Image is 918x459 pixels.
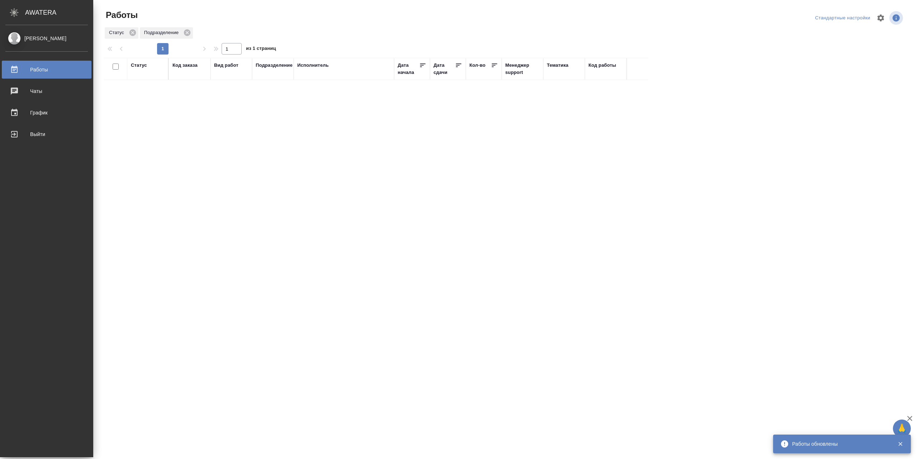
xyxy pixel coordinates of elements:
[5,129,88,140] div: Выйти
[889,11,904,25] span: Посмотреть информацию
[131,62,147,69] div: Статус
[297,62,329,69] div: Исполнитель
[434,62,455,76] div: Дата сдачи
[872,9,889,27] span: Настроить таблицу
[5,86,88,97] div: Чаты
[893,441,908,447] button: Закрыть
[256,62,293,69] div: Подразделение
[792,440,887,448] div: Работы обновлены
[104,9,138,21] span: Работы
[2,82,91,100] a: Чаты
[140,27,193,39] div: Подразделение
[5,64,88,75] div: Работы
[246,44,276,55] span: из 1 страниц
[469,62,486,69] div: Кол-во
[588,62,616,69] div: Код работы
[5,107,88,118] div: График
[214,62,238,69] div: Вид работ
[144,29,181,36] p: Подразделение
[2,61,91,79] a: Работы
[547,62,568,69] div: Тематика
[109,29,127,36] p: Статус
[505,62,540,76] div: Менеджер support
[398,62,419,76] div: Дата начала
[105,27,138,39] div: Статус
[893,420,911,437] button: 🙏
[25,5,93,20] div: AWATERA
[5,34,88,42] div: [PERSON_NAME]
[2,125,91,143] a: Выйти
[896,421,908,436] span: 🙏
[2,104,91,122] a: График
[813,13,872,24] div: split button
[172,62,198,69] div: Код заказа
